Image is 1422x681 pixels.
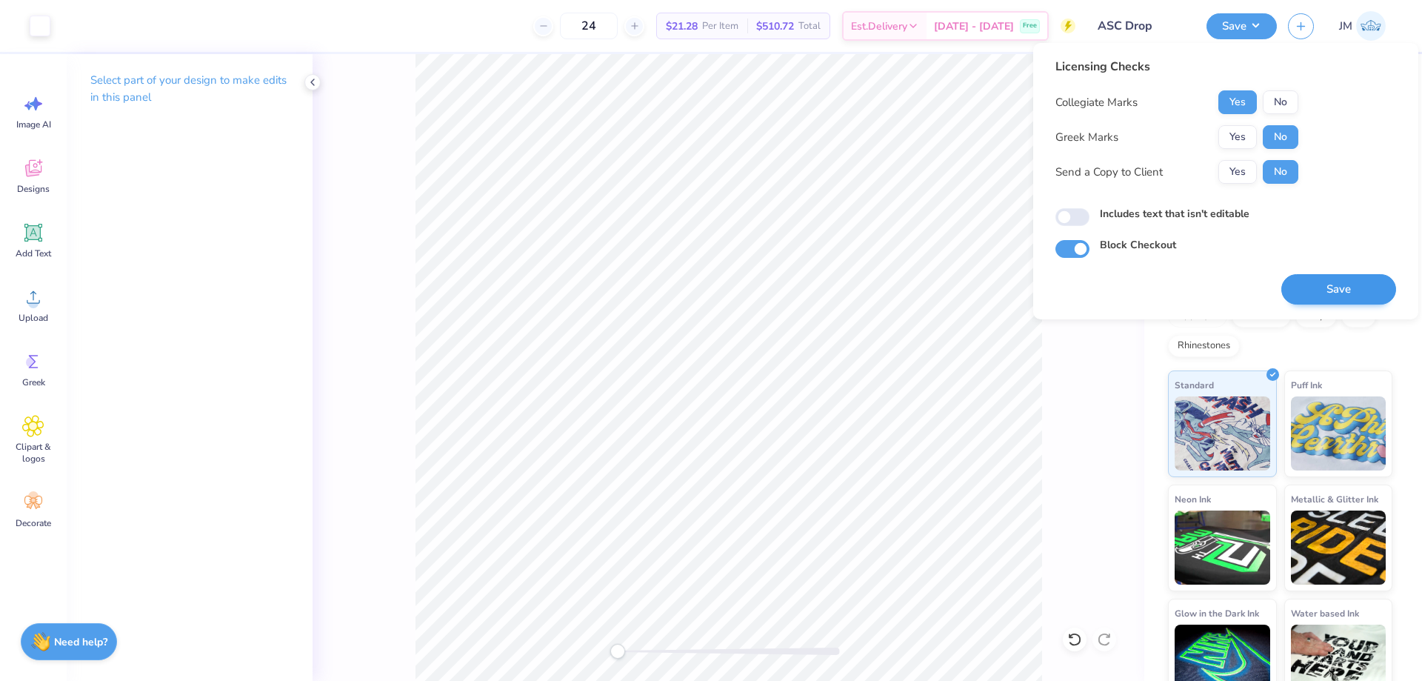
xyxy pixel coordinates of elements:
[851,19,907,34] span: Est. Delivery
[1055,58,1298,76] div: Licensing Checks
[1086,11,1195,41] input: Untitled Design
[1175,605,1259,621] span: Glow in the Dark Ink
[1291,491,1378,507] span: Metallic & Glitter Ink
[17,183,50,195] span: Designs
[1332,11,1392,41] a: JM
[1023,21,1037,31] span: Free
[1291,396,1386,471] img: Puff Ink
[1339,18,1352,35] span: JM
[1291,377,1322,393] span: Puff Ink
[1175,511,1270,585] img: Neon Ink
[22,376,45,388] span: Greek
[934,19,1014,34] span: [DATE] - [DATE]
[1055,164,1163,181] div: Send a Copy to Client
[1100,206,1249,222] label: Includes text that isn't editable
[1055,94,1138,111] div: Collegiate Marks
[1356,11,1386,41] img: Joshua Macky Gaerlan
[1175,377,1214,393] span: Standard
[19,312,48,324] span: Upload
[1291,511,1386,585] img: Metallic & Glitter Ink
[1218,90,1257,114] button: Yes
[560,13,618,39] input: – –
[54,635,107,649] strong: Need help?
[1055,129,1118,146] div: Greek Marks
[9,441,58,465] span: Clipart & logos
[1100,237,1176,253] label: Block Checkout
[1218,160,1257,184] button: Yes
[702,19,738,34] span: Per Item
[1263,160,1298,184] button: No
[666,19,698,34] span: $21.28
[1175,396,1270,471] img: Standard
[756,19,794,34] span: $510.72
[90,72,289,106] p: Select part of your design to make edits in this panel
[1291,605,1359,621] span: Water based Ink
[16,119,51,130] span: Image AI
[610,644,625,659] div: Accessibility label
[16,517,51,529] span: Decorate
[1263,90,1298,114] button: No
[1281,274,1396,305] button: Save
[1168,335,1240,357] div: Rhinestones
[1218,125,1257,149] button: Yes
[1263,125,1298,149] button: No
[1206,13,1277,39] button: Save
[1175,491,1211,507] span: Neon Ink
[16,248,51,259] span: Add Text
[798,19,821,34] span: Total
